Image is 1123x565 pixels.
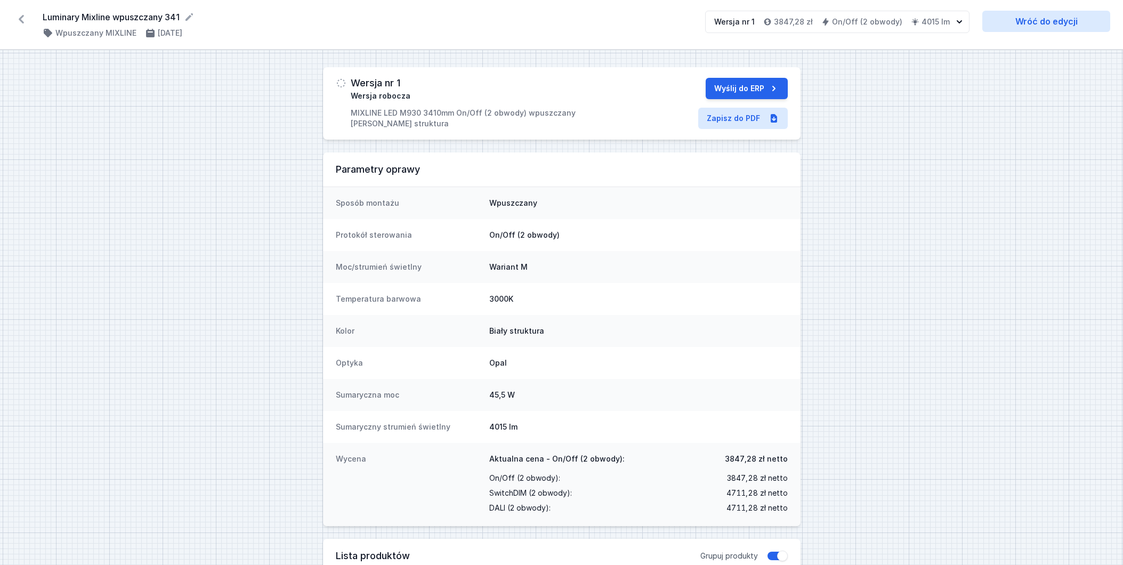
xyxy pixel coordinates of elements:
img: draft.svg [336,78,346,88]
dd: Wpuszczany [489,198,788,208]
p: MIXLINE LED M930 3410mm On/Off (2 obwody) wpuszczany [PERSON_NAME] struktura [351,108,637,129]
dd: 45,5 W [489,390,788,400]
dt: Protokół sterowania [336,230,481,240]
dt: Wycena [336,454,481,515]
dt: Sposób montażu [336,198,481,208]
span: 4711,28 zł netto [726,501,788,515]
dt: Sumaryczna moc [336,390,481,400]
h4: [DATE] [158,28,182,38]
dd: Biały struktura [489,326,788,336]
button: Grupuj produkty [766,551,788,561]
a: Wróć do edycji [982,11,1110,32]
dd: On/Off (2 obwody) [489,230,788,240]
h4: 3847,28 zł [774,17,813,27]
h3: Wersja nr 1 [351,78,400,88]
h3: Parametry oprawy [336,163,788,176]
h3: Lista produktów [336,550,700,562]
h4: Wpuszczany MIXLINE [55,28,136,38]
span: SwitchDIM (2 obwody) : [489,486,572,501]
span: On/Off (2 obwody) : [489,471,560,486]
h4: 4015 lm [922,17,950,27]
dt: Moc/strumień świetlny [336,262,481,272]
dt: Temperatura barwowa [336,294,481,304]
dd: Wariant M [489,262,788,272]
span: 3847,28 zł netto [725,454,788,464]
form: Luminary Mixline wpuszczany 341 [43,11,692,23]
span: Grupuj produkty [700,551,758,561]
dd: 4015 lm [489,422,788,432]
h4: On/Off (2 obwody) [832,17,902,27]
dt: Sumaryczny strumień świetlny [336,422,481,432]
a: Zapisz do PDF [698,108,788,129]
span: DALI (2 obwody) : [489,501,551,515]
button: Wersja nr 13847,28 złOn/Off (2 obwody)4015 lm [705,11,970,33]
dd: 3000K [489,294,788,304]
div: Wersja nr 1 [714,17,755,27]
dd: Opal [489,358,788,368]
span: Wersja robocza [351,91,410,101]
span: 3847,28 zł netto [727,471,788,486]
dt: Kolor [336,326,481,336]
button: Wyślij do ERP [706,78,788,99]
dt: Optyka [336,358,481,368]
span: 4711,28 zł netto [726,486,788,501]
span: Aktualna cena - On/Off (2 obwody): [489,454,625,464]
button: Edytuj nazwę projektu [184,12,195,22]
